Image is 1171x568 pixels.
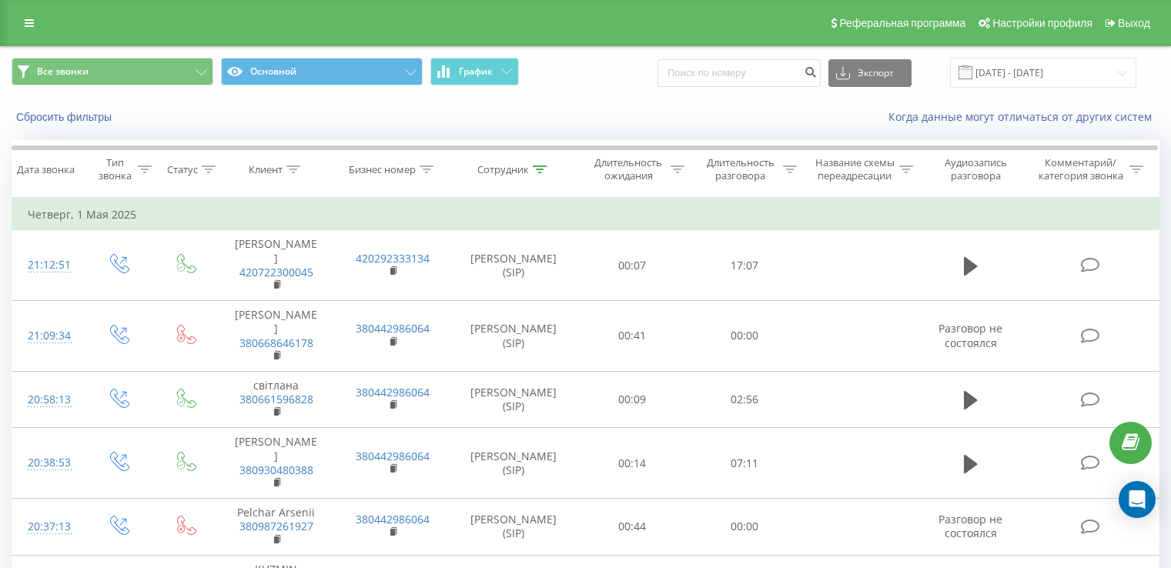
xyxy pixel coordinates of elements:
[451,301,577,372] td: [PERSON_NAME] (SIP)
[938,321,1002,349] span: Разговор не состоялся
[430,58,519,85] button: График
[239,265,313,279] a: 420722300045
[12,110,119,124] button: Сбросить фильтры
[688,230,800,301] td: 17:07
[17,163,75,176] div: Дата звонка
[239,336,313,350] a: 380668646178
[239,463,313,477] a: 380930480388
[938,512,1002,540] span: Разговор не состоялся
[218,428,334,499] td: [PERSON_NAME]
[477,163,529,176] div: Сотрудник
[577,301,688,372] td: 00:41
[28,512,69,542] div: 20:37:13
[12,199,1159,230] td: Четверг, 1 Мая 2025
[356,449,430,463] a: 380442986064
[577,428,688,499] td: 00:14
[218,499,334,556] td: Pelchar Arsenii
[688,371,800,428] td: 02:56
[451,428,577,499] td: [PERSON_NAME] (SIP)
[28,321,69,351] div: 21:09:34
[591,156,667,182] div: Длительность ожидания
[688,301,800,372] td: 00:00
[218,301,334,372] td: [PERSON_NAME]
[577,499,688,556] td: 00:44
[702,156,779,182] div: Длительность разговора
[218,230,334,301] td: [PERSON_NAME]
[657,59,821,87] input: Поиск по номеру
[249,163,283,176] div: Клиент
[1118,17,1150,29] span: Выход
[1119,481,1156,518] div: Open Intercom Messenger
[815,156,895,182] div: Название схемы переадресации
[688,428,800,499] td: 07:11
[349,163,416,176] div: Бизнес номер
[459,66,493,77] span: График
[688,499,800,556] td: 00:00
[12,58,213,85] button: Все звонки
[839,17,965,29] span: Реферальная программа
[218,371,334,428] td: світлана
[356,512,430,526] a: 380442986064
[28,385,69,415] div: 20:58:13
[451,371,577,428] td: [PERSON_NAME] (SIP)
[221,58,423,85] button: Основной
[239,392,313,406] a: 380661596828
[97,156,133,182] div: Тип звонка
[28,250,69,280] div: 21:12:51
[828,59,912,87] button: Экспорт
[37,65,89,78] span: Все звонки
[577,371,688,428] td: 00:09
[1035,156,1126,182] div: Комментарий/категория звонка
[451,499,577,556] td: [PERSON_NAME] (SIP)
[356,251,430,266] a: 420292333134
[356,385,430,399] a: 380442986064
[28,448,69,478] div: 20:38:53
[167,163,198,176] div: Статус
[577,230,688,301] td: 00:07
[888,109,1159,124] a: Когда данные могут отличаться от других систем
[992,17,1092,29] span: Настройки профиля
[451,230,577,301] td: [PERSON_NAME] (SIP)
[356,321,430,336] a: 380442986064
[931,156,1021,182] div: Аудиозапись разговора
[239,519,313,533] a: 380987261927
